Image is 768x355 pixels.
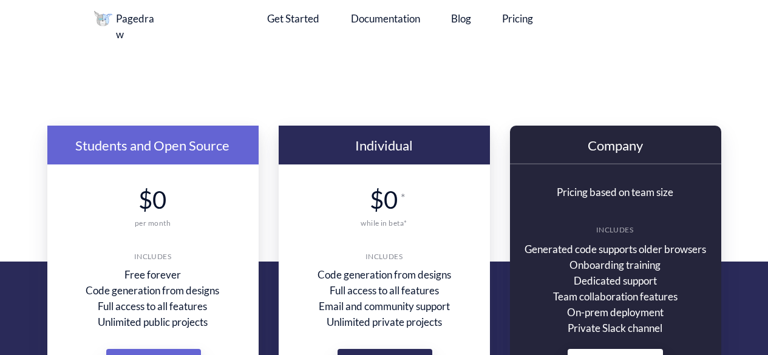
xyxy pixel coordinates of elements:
[94,11,179,42] a: Pagedraw
[521,305,710,320] div: On-prem deployment
[267,11,319,27] a: Get Started
[134,252,172,261] div: INCLUDES
[596,225,634,234] div: INCLUDES
[521,273,710,289] div: Dedicated support
[521,320,710,336] div: Private Slack channel
[521,257,710,273] div: Onboarding training
[78,267,228,283] div: Free forever
[73,138,232,154] div: Students and Open Source
[78,283,228,299] div: Code generation from designs
[78,314,228,330] div: Unlimited public projects
[365,252,403,261] div: INCLUDES
[320,138,448,154] div: Individual
[301,267,468,283] div: Code generation from designs
[502,11,533,27] a: Pricing
[521,289,710,305] div: Team collaboration features
[301,299,468,314] div: Email and community support
[579,138,652,154] div: Company
[94,11,112,26] img: image.png
[537,184,693,200] div: Pricing based on team size
[78,299,228,314] div: Full access to all features
[451,11,472,27] a: Blog
[130,218,176,228] div: per month
[138,184,167,215] div: $0
[301,314,468,330] div: Unlimited private projects
[351,11,421,27] a: Documentation
[301,283,468,299] div: Full access to all features
[370,184,398,215] div: $0
[347,218,422,228] div: while in beta*
[116,11,161,42] div: Pagedraw
[521,242,710,257] div: Generated code supports older browsers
